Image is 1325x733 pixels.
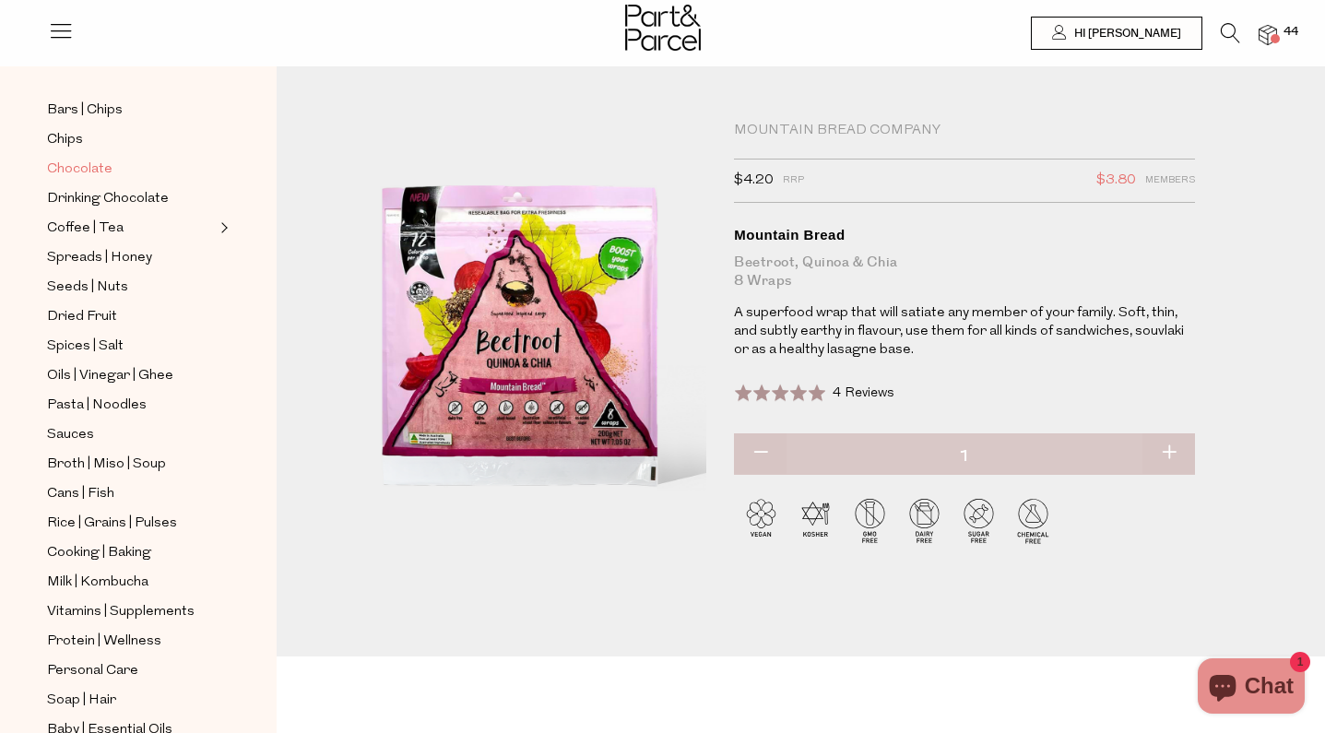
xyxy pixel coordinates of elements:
span: Pasta | Noodles [47,395,147,417]
a: Oils | Vinegar | Ghee [47,364,215,387]
span: Hi [PERSON_NAME] [1070,26,1181,41]
a: Milk | Kombucha [47,571,215,594]
span: Members [1145,169,1195,193]
span: Vitamins | Supplements [47,601,195,623]
a: Cans | Fish [47,482,215,505]
img: P_P-ICONS-Live_Bec_V11_Vegan.svg [734,493,788,548]
span: $4.20 [734,169,774,193]
img: Mountain Bread [332,122,706,563]
span: Chips [47,129,83,151]
a: Spreads | Honey [47,246,215,269]
a: 44 [1259,25,1277,44]
span: Rice | Grains | Pulses [47,513,177,535]
a: Pasta | Noodles [47,394,215,417]
a: Coffee | Tea [47,217,215,240]
a: Rice | Grains | Pulses [47,512,215,535]
span: Milk | Kombucha [47,572,148,594]
a: Chips [47,128,215,151]
p: A superfood wrap that will satiate any member of your family. Soft, thin, and subtly earthy in fl... [734,304,1195,360]
a: Chocolate [47,158,215,181]
a: Drinking Chocolate [47,187,215,210]
span: Spreads | Honey [47,247,152,269]
a: Sauces [47,423,215,446]
a: Dried Fruit [47,305,215,328]
span: Bars | Chips [47,100,123,122]
a: Vitamins | Supplements [47,600,215,623]
a: Spices | Salt [47,335,215,358]
a: Protein | Wellness [47,630,215,653]
img: Part&Parcel [625,5,701,51]
span: Protein | Wellness [47,631,161,653]
span: Chocolate [47,159,112,181]
span: Dried Fruit [47,306,117,328]
span: Broth | Miso | Soup [47,454,166,476]
span: RRP [783,169,804,193]
span: Soap | Hair [47,690,116,712]
span: Oils | Vinegar | Ghee [47,365,173,387]
span: Personal Care [47,660,138,682]
inbox-online-store-chat: Shopify online store chat [1192,658,1310,718]
a: Personal Care [47,659,215,682]
span: Cooking | Baking [47,542,151,564]
button: Expand/Collapse Coffee | Tea [216,217,229,239]
div: Mountain Bread Company [734,122,1195,140]
span: 44 [1279,24,1303,41]
a: Broth | Miso | Soup [47,453,215,476]
a: Seeds | Nuts [47,276,215,299]
a: Hi [PERSON_NAME] [1031,17,1202,50]
span: $3.80 [1096,169,1136,193]
span: Coffee | Tea [47,218,124,240]
span: Drinking Chocolate [47,188,169,210]
img: P_P-ICONS-Live_Bec_V11_Chemical_Free.svg [1006,493,1060,548]
div: Beetroot, Quinoa & Chia 8 Wraps [734,254,1195,290]
span: Cans | Fish [47,483,114,505]
img: P_P-ICONS-Live_Bec_V11_Dairy_Free.svg [897,493,952,548]
span: Seeds | Nuts [47,277,128,299]
img: P_P-ICONS-Live_Bec_V11_Kosher.svg [788,493,843,548]
a: Soap | Hair [47,689,215,712]
a: Cooking | Baking [47,541,215,564]
img: P_P-ICONS-Live_Bec_V11_GMO_Free.svg [843,493,897,548]
input: QTY Mountain Bread [734,433,1195,479]
span: Sauces [47,424,94,446]
div: Mountain Bread [734,226,1195,244]
a: Bars | Chips [47,99,215,122]
span: 4 Reviews [833,386,894,400]
img: P_P-ICONS-Live_Bec_V11_Sugar_Free.svg [952,493,1006,548]
span: Spices | Salt [47,336,124,358]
